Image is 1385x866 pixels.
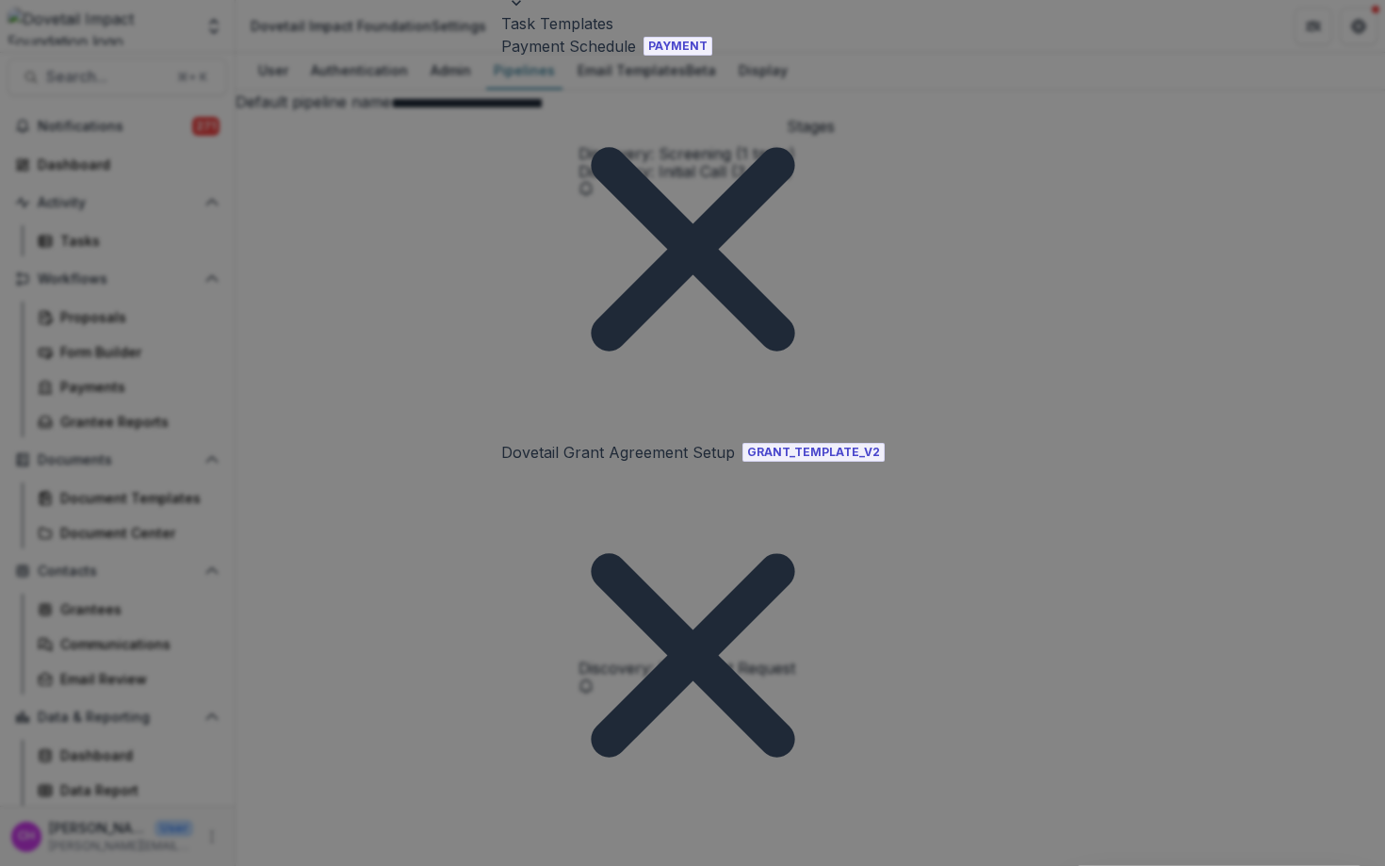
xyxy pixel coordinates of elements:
span: GRANT_TEMPLATE_V2 [742,443,885,462]
label: Task Templates [501,14,613,33]
div: Remove [object Object] [501,464,885,847]
span: PAYMENT [644,37,712,56]
div: Payment Schedule [501,35,636,57]
div: Dovetail Grant Agreement Setup [501,441,735,464]
div: Remove [object Object] [501,57,885,441]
